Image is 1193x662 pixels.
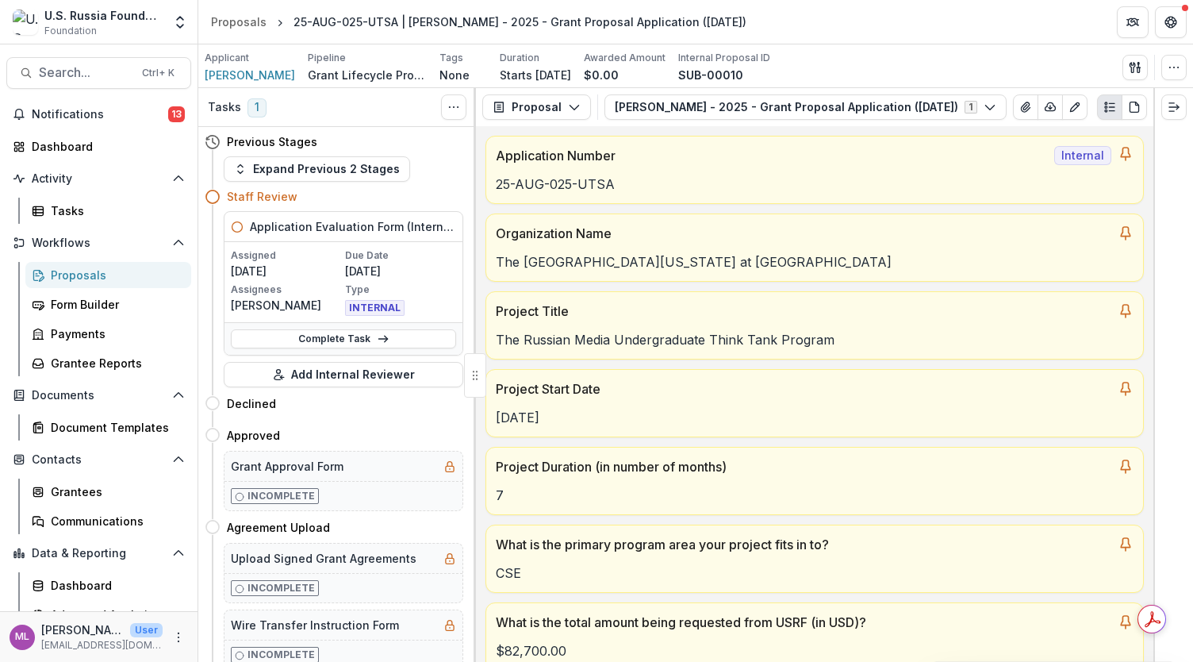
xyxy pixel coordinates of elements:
p: SUB-00010 [678,67,743,83]
a: Proposals [25,262,191,288]
p: Incomplete [247,581,315,595]
a: What is the primary program area your project fits in to?CSE [485,525,1144,593]
button: Toggle View Cancelled Tasks [441,94,466,120]
p: $0.00 [584,67,619,83]
p: [PERSON_NAME] [41,622,124,638]
p: Type [345,283,456,297]
h5: Wire Transfer Instruction Form [231,617,399,633]
button: Notifications13 [6,102,191,127]
a: Document Templates [25,414,191,441]
span: Workflows [32,237,166,250]
p: Grant Lifecycle Process [308,67,427,83]
h5: Application Evaluation Form (Internal) [250,218,456,235]
p: User [130,623,163,637]
button: Open Workflows [6,230,191,256]
a: Complete Task [231,329,456,348]
button: Edit as form [1062,94,1088,120]
h5: Upload Signed Grant Agreements [231,550,416,567]
p: [DATE] [345,263,456,279]
a: Grantees [25,479,191,505]
span: 13 [168,106,185,122]
a: Project Duration (in number of months)7 [485,447,1144,515]
div: Maria Lvova [15,632,29,642]
button: Add Internal Reviewer [224,362,463,387]
button: More [169,628,188,647]
p: 7 [496,486,1134,505]
div: Form Builder [51,296,178,313]
a: Tasks [25,198,191,224]
button: Open Activity [6,166,191,191]
div: Grantee Reports [51,355,178,371]
img: U.S. Russia Foundation [13,10,38,35]
p: Applicant [205,51,249,65]
p: [PERSON_NAME] [231,297,342,314]
span: Activity [32,172,166,186]
button: Partners [1117,6,1149,38]
button: Expand right [1161,94,1187,120]
h4: Approved [227,427,280,444]
p: Incomplete [247,648,315,662]
p: Assignees [231,283,342,297]
span: INTERNAL [345,300,405,316]
p: $82,700.00 [496,641,1134,660]
p: Application Number [496,146,1048,165]
span: Data & Reporting [32,547,166,560]
a: Application NumberInternal25-AUG-025-UTSA [485,136,1144,204]
a: Project TitleThe Russian Media Undergraduate Think Tank Program [485,291,1144,360]
p: Starts [DATE] [500,67,571,83]
div: Dashboard [51,577,178,594]
p: The Russian Media Undergraduate Think Tank Program [496,330,1134,349]
p: Duration [500,51,539,65]
span: Internal [1054,146,1111,165]
div: 25-AUG-025-UTSA | [PERSON_NAME] - 2025 - Grant Proposal Application ([DATE]) [293,13,746,30]
div: Tasks [51,202,178,219]
p: None [439,67,470,83]
button: Open entity switcher [169,6,191,38]
a: Dashboard [25,572,191,598]
p: Project Title [496,302,1111,321]
p: 25-AUG-025-UTSA [496,175,1134,194]
div: Document Templates [51,419,178,436]
button: [PERSON_NAME] - 2025 - Grant Proposal Application ([DATE])1 [604,94,1007,120]
p: Project Duration (in number of months) [496,457,1111,476]
h4: Staff Review [227,188,297,205]
p: Due Date [345,248,456,263]
nav: breadcrumb [205,10,753,33]
h5: Grant Approval Form [231,458,343,475]
span: 1 [247,98,267,117]
div: Dashboard [32,138,178,155]
a: Organization NameThe [GEOGRAPHIC_DATA][US_STATE] at [GEOGRAPHIC_DATA] [485,214,1144,282]
h4: Declined [227,395,276,412]
a: Dashboard [6,133,191,160]
div: Proposals [51,267,178,283]
a: Project Start Date[DATE] [485,369,1144,437]
div: Communications [51,513,178,529]
span: Foundation [44,24,97,38]
p: CSE [496,564,1134,583]
button: Expand Previous 2 Stages [224,156,410,182]
div: Ctrl + K [139,64,178,82]
span: Notifications [32,108,168,121]
button: Proposal [482,94,591,120]
div: Advanced Analytics [51,606,178,623]
p: Organization Name [496,224,1111,243]
p: [EMAIL_ADDRESS][DOMAIN_NAME] [41,638,163,652]
button: PDF view [1122,94,1147,120]
p: [DATE] [496,408,1134,427]
p: Project Start Date [496,379,1111,398]
p: What is the primary program area your project fits in to? [496,535,1111,554]
h4: Previous Stages [227,133,317,150]
a: Proposals [205,10,273,33]
span: [PERSON_NAME] [205,67,295,83]
div: Proposals [211,13,267,30]
p: Tags [439,51,463,65]
span: Contacts [32,453,166,467]
a: Communications [25,508,191,534]
a: Grantee Reports [25,350,191,376]
button: Open Documents [6,383,191,408]
p: Pipeline [308,51,346,65]
a: Form Builder [25,291,191,318]
div: Payments [51,325,178,342]
button: View Attached Files [1013,94,1038,120]
button: Plaintext view [1097,94,1122,120]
